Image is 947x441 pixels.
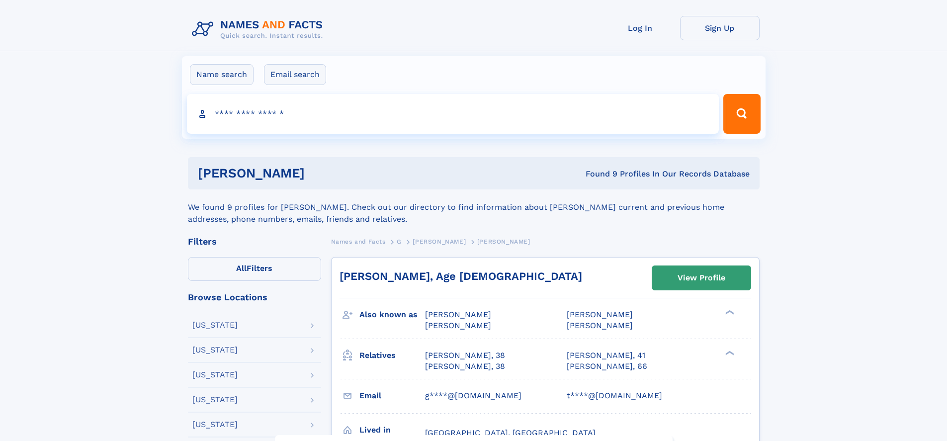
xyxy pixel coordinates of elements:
[236,264,247,273] span: All
[413,235,466,248] a: [PERSON_NAME]
[188,237,321,246] div: Filters
[425,361,505,372] a: [PERSON_NAME], 38
[198,167,445,179] h1: [PERSON_NAME]
[425,321,491,330] span: [PERSON_NAME]
[678,266,725,289] div: View Profile
[477,238,530,245] span: [PERSON_NAME]
[359,306,425,323] h3: Also known as
[188,189,760,225] div: We found 9 profiles for [PERSON_NAME]. Check out our directory to find information about [PERSON_...
[397,238,402,245] span: G
[264,64,326,85] label: Email search
[188,16,331,43] img: Logo Names and Facts
[192,371,238,379] div: [US_STATE]
[187,94,719,134] input: search input
[425,428,596,438] span: [GEOGRAPHIC_DATA], [GEOGRAPHIC_DATA]
[192,396,238,404] div: [US_STATE]
[331,235,386,248] a: Names and Facts
[652,266,751,290] a: View Profile
[723,309,735,316] div: ❯
[680,16,760,40] a: Sign Up
[425,310,491,319] span: [PERSON_NAME]
[397,235,402,248] a: G
[723,350,735,356] div: ❯
[188,257,321,281] label: Filters
[425,350,505,361] a: [PERSON_NAME], 38
[601,16,680,40] a: Log In
[413,238,466,245] span: [PERSON_NAME]
[192,346,238,354] div: [US_STATE]
[567,310,633,319] span: [PERSON_NAME]
[359,347,425,364] h3: Relatives
[190,64,254,85] label: Name search
[359,422,425,439] h3: Lived in
[567,350,645,361] a: [PERSON_NAME], 41
[445,169,750,179] div: Found 9 Profiles In Our Records Database
[359,387,425,404] h3: Email
[567,321,633,330] span: [PERSON_NAME]
[723,94,760,134] button: Search Button
[192,321,238,329] div: [US_STATE]
[188,293,321,302] div: Browse Locations
[567,361,647,372] a: [PERSON_NAME], 66
[192,421,238,429] div: [US_STATE]
[340,270,582,282] a: [PERSON_NAME], Age [DEMOGRAPHIC_DATA]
